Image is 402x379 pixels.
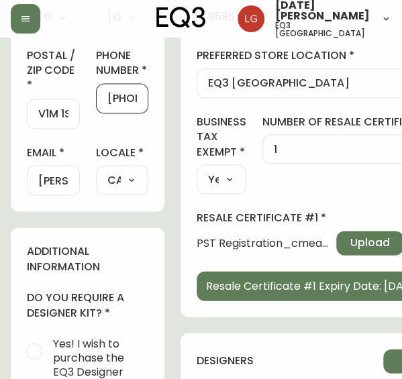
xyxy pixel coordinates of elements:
[238,5,264,32] img: 2638f148bab13be18035375ceda1d187
[197,353,254,368] h4: designers
[197,237,331,249] span: PST Registration_cmeackjgh403401625344v81f.pdf
[275,21,370,38] h5: eq3 [GEOGRAPHIC_DATA]
[350,235,390,250] span: Upload
[96,145,148,160] label: locale
[156,7,206,28] img: logo
[96,48,148,78] label: phone number
[27,290,148,320] h4: do you require a designer kit?
[27,48,80,93] label: postal / zip code
[197,114,246,159] label: business tax exempt
[27,243,148,274] h4: additional information
[27,145,80,160] label: email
